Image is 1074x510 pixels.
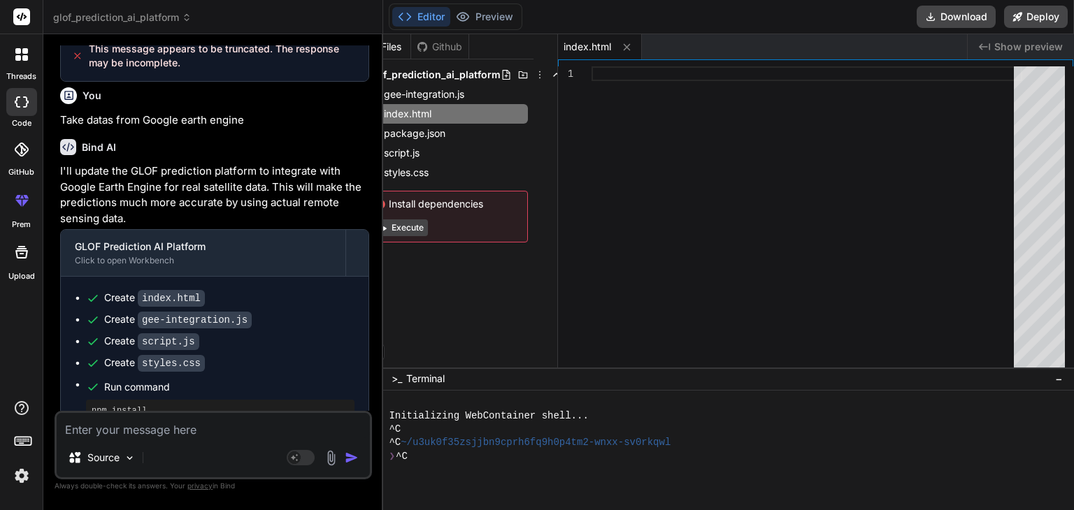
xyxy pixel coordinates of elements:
span: ^C [396,450,408,463]
button: Execute [374,219,428,236]
span: Terminal [406,372,445,386]
button: Download [917,6,996,28]
span: >_ [392,372,402,386]
span: ^C [389,436,401,449]
div: Files [359,40,410,54]
button: Preview [450,7,519,27]
span: package.json [382,125,447,142]
span: Initializing WebContainer shell... [389,409,588,423]
span: Show preview [994,40,1063,54]
pre: npm install [92,405,349,416]
span: This message appears to be truncated. The response may be incomplete. [89,42,358,70]
h6: Bind AI [82,140,116,154]
span: Run command [104,380,355,394]
label: code [12,117,31,129]
span: privacy [187,481,213,490]
span: index.html [564,40,611,54]
img: icon [345,451,359,465]
span: script.js [382,145,421,161]
span: ❯ [389,450,396,463]
span: glof_prediction_ai_platform [368,68,501,82]
p: I'll update the GLOF prediction platform to integrate with Google Earth Engine for real satellite... [60,163,369,226]
span: styles.css [382,164,430,181]
code: script.js [138,333,199,350]
div: Create [104,291,205,305]
img: Pick Models [124,452,136,464]
p: Take datas from Google earth engine [60,112,369,129]
span: ^C [389,423,401,436]
img: attachment [323,450,339,466]
div: Click to open Workbench [75,255,331,266]
button: Deploy [1004,6,1068,28]
code: index.html [138,290,205,307]
img: settings [10,464,34,488]
span: ~/u3uk0f35zsjjbn9cprh6fq9h0p4tm2-wnxx-sv0rkqwl [401,436,671,449]
span: index.html [382,105,433,122]
code: styles.css [138,355,205,372]
button: Editor [392,7,450,27]
label: prem [12,219,31,231]
div: Create [104,312,252,327]
div: 1 [558,66,573,81]
label: GitHub [8,166,34,178]
div: Create [104,356,205,370]
label: Upload [8,270,35,282]
label: threads [6,71,36,82]
p: Source [87,451,120,465]
span: glof_prediction_ai_platform [53,10,192,24]
button: − [1052,367,1066,390]
span: gee-integration.js [382,86,466,103]
h6: You [83,89,101,103]
div: Create [104,334,199,349]
div: GLOF Prediction AI Platform [75,240,331,254]
span: Install dependencies [374,197,519,211]
span: − [1055,372,1063,386]
button: GLOF Prediction AI PlatformClick to open Workbench [61,230,345,276]
p: Always double-check its answers. Your in Bind [55,479,372,493]
code: gee-integration.js [138,312,252,328]
div: Github [411,40,468,54]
